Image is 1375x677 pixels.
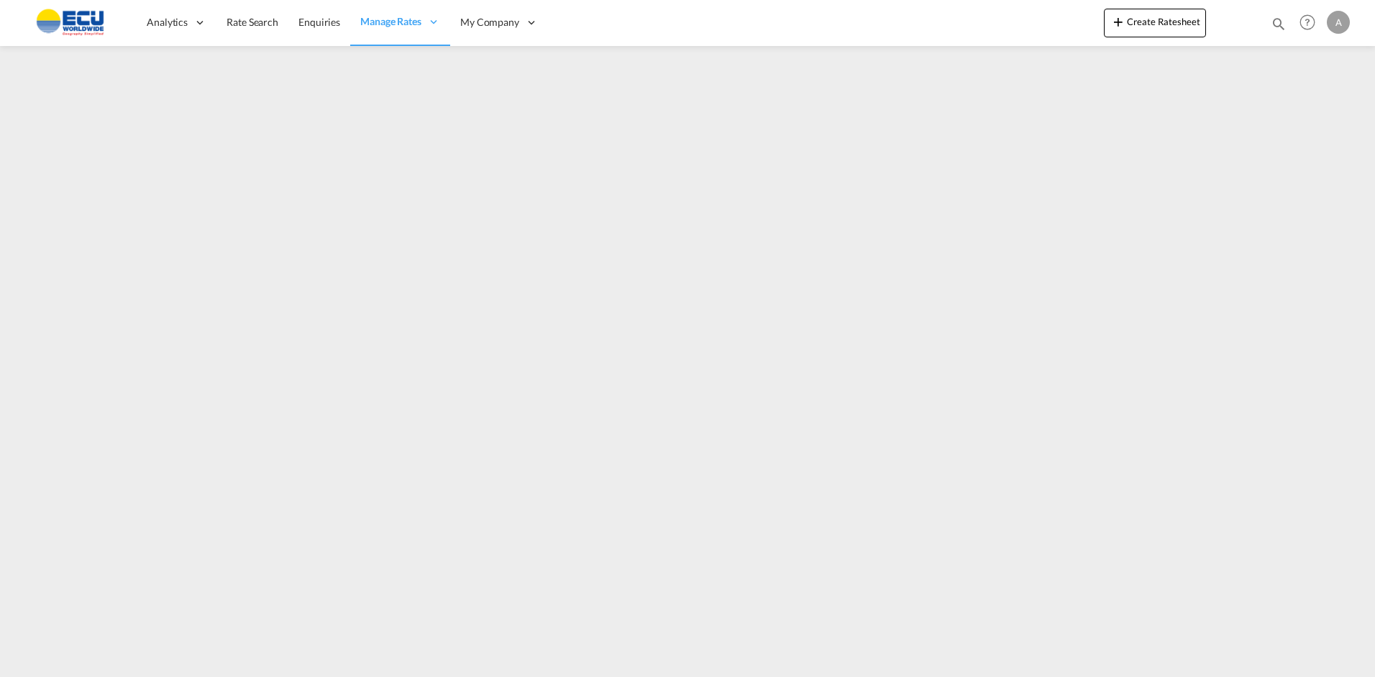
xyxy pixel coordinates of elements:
button: icon-plus 400-fgCreate Ratesheet [1104,9,1206,37]
div: A [1327,11,1350,34]
span: My Company [460,15,519,29]
span: Analytics [147,15,188,29]
img: 6cccb1402a9411edb762cf9624ab9cda.png [22,6,119,39]
md-icon: icon-magnify [1271,16,1287,32]
div: icon-magnify [1271,16,1287,37]
span: Help [1295,10,1320,34]
span: Enquiries [298,16,340,28]
div: Help [1295,10,1327,36]
span: Manage Rates [360,14,421,29]
span: Rate Search [227,16,278,28]
md-icon: icon-plus 400-fg [1110,13,1127,30]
